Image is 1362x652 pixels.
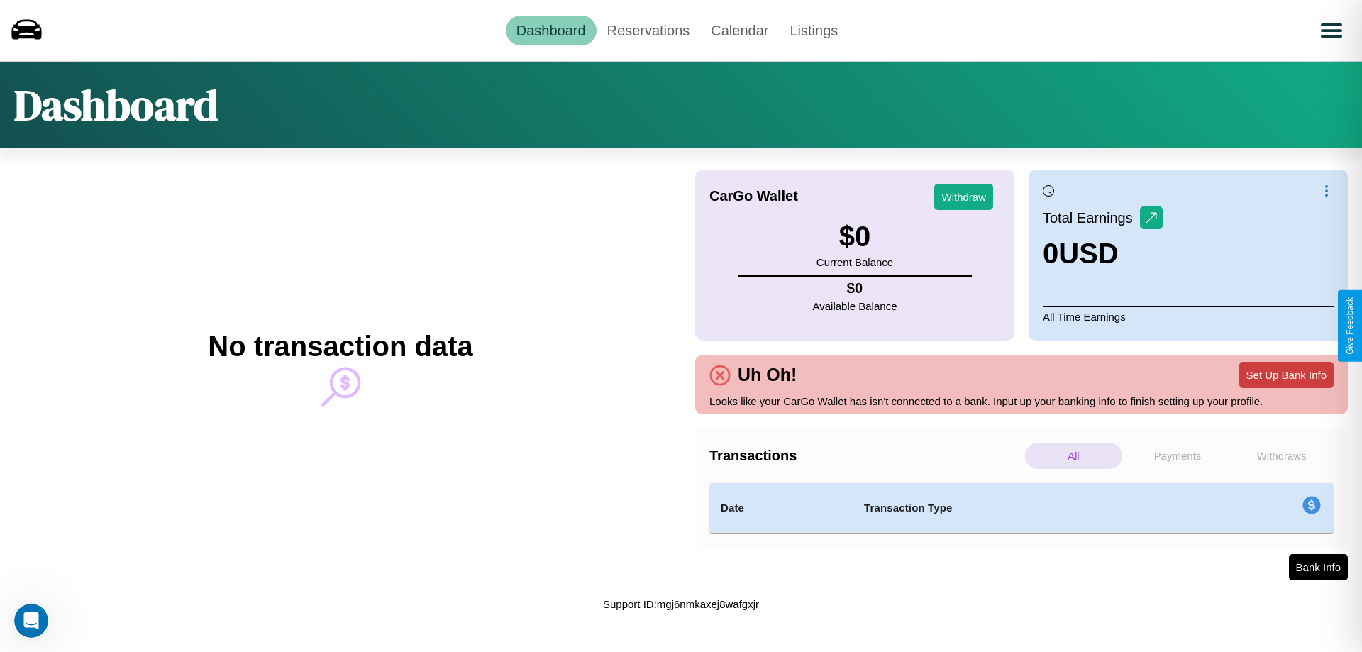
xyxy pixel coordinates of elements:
[721,499,841,516] h4: Date
[816,253,893,272] p: Current Balance
[731,365,804,385] h4: Uh Oh!
[208,331,472,363] h2: No transaction data
[1233,443,1330,469] p: Withdraws
[779,16,848,45] a: Listings
[816,221,893,253] h3: $ 0
[1129,443,1227,469] p: Payments
[1043,238,1163,270] h3: 0 USD
[864,499,1186,516] h4: Transaction Type
[1043,306,1334,326] p: All Time Earnings
[700,16,779,45] a: Calendar
[1312,11,1351,50] button: Open menu
[506,16,597,45] a: Dashboard
[709,448,1021,464] h4: Transactions
[813,297,897,316] p: Available Balance
[1289,554,1348,580] button: Bank Info
[1025,443,1122,469] p: All
[1345,297,1355,355] div: Give Feedback
[709,392,1334,411] p: Looks like your CarGo Wallet has isn't connected to a bank. Input up your banking info to finish ...
[1043,205,1140,231] p: Total Earnings
[709,188,798,204] h4: CarGo Wallet
[603,595,759,614] p: Support ID: mgj6nmkaxej8wafgxjr
[14,604,48,638] iframe: Intercom live chat
[709,483,1334,533] table: simple table
[14,76,218,134] h1: Dashboard
[1239,362,1334,388] button: Set Up Bank Info
[934,184,993,210] button: Withdraw
[813,280,897,297] h4: $ 0
[597,16,701,45] a: Reservations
